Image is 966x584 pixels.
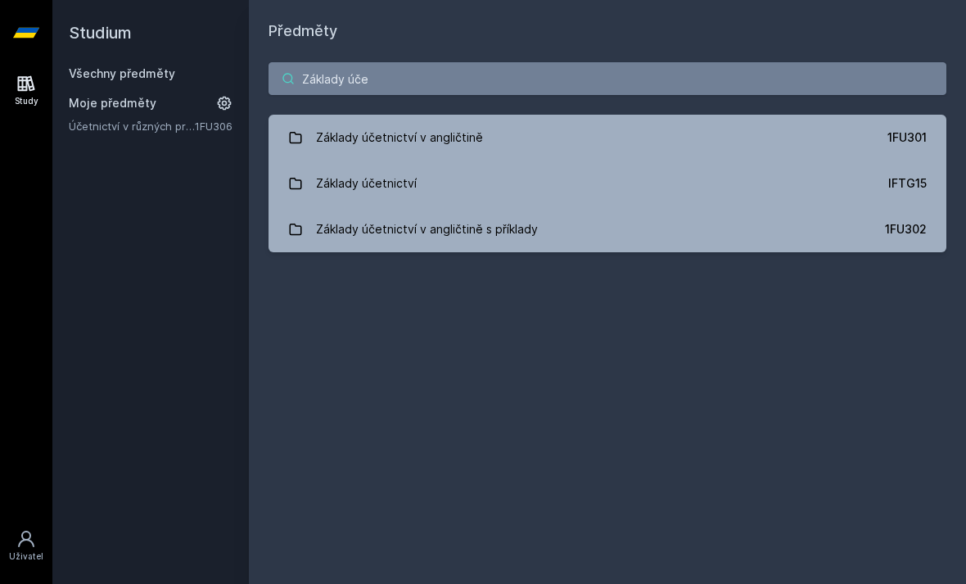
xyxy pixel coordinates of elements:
div: 1FU301 [887,129,927,146]
div: Základy účetnictví v angličtině s příklady [316,213,538,246]
a: Study [3,66,49,115]
a: Základy účetnictví IFTG15 [269,161,946,206]
a: Základy účetnictví v angličtině 1FU301 [269,115,946,161]
a: 1FU306 [195,120,232,133]
a: Všechny předměty [69,66,175,80]
div: Study [15,95,38,107]
div: IFTG15 [888,175,927,192]
div: Základy účetnictví [316,167,417,200]
a: Účetnictví v různých právních formách podnikání [69,118,195,134]
a: Základy účetnictví v angličtině s příklady 1FU302 [269,206,946,252]
a: Uživatel [3,521,49,571]
div: Uživatel [9,550,43,563]
input: Název nebo ident předmětu… [269,62,946,95]
span: Moje předměty [69,95,156,111]
h1: Předměty [269,20,946,43]
div: Základy účetnictví v angličtině [316,121,483,154]
div: 1FU302 [885,221,927,238]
